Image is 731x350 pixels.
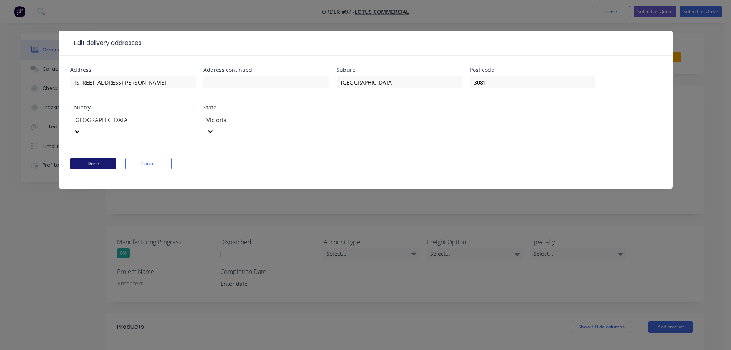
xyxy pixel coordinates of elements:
div: Address [70,67,196,73]
div: Suburb [337,67,462,73]
div: Address continued [203,67,329,73]
div: State [203,105,329,110]
button: Cancel [125,158,172,169]
div: Post code [470,67,595,73]
button: Done [70,158,116,169]
div: Country [70,105,196,110]
div: Edit delivery addresses [70,38,142,48]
